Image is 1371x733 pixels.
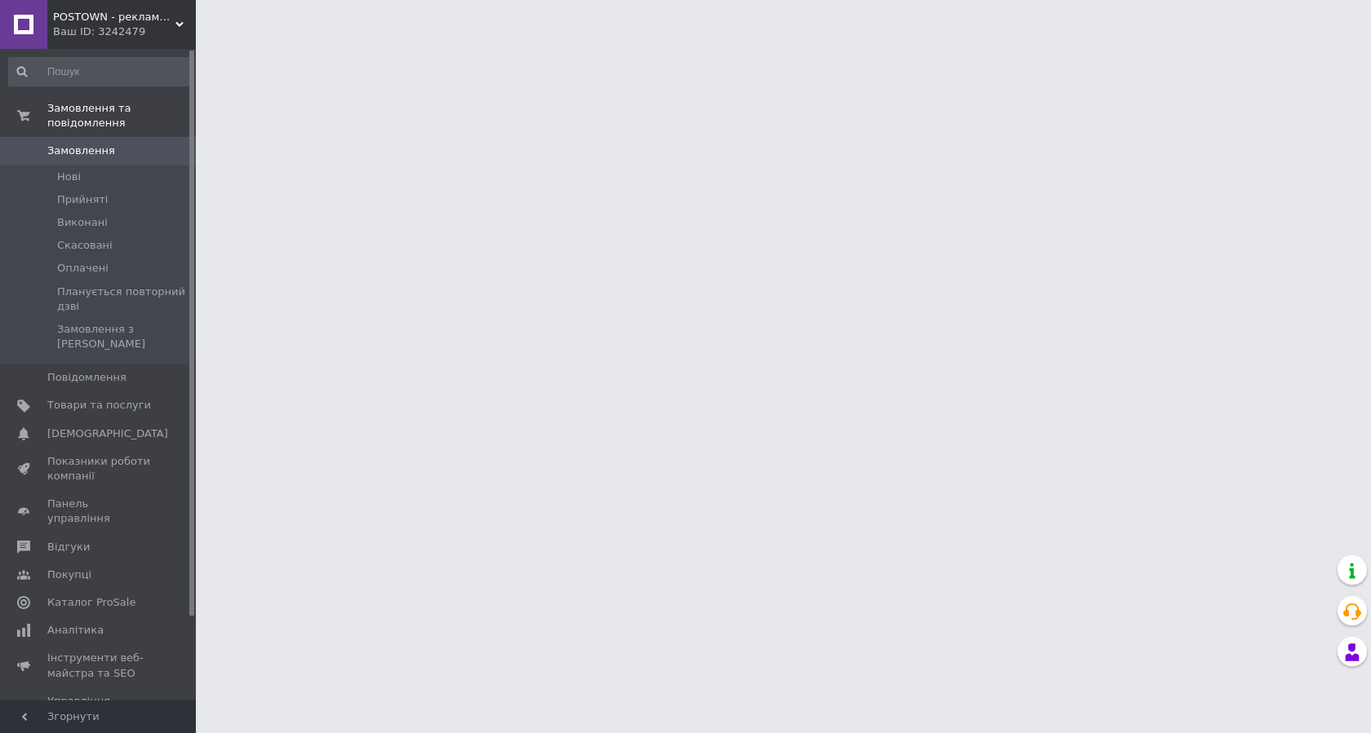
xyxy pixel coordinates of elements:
span: Інструменти веб-майстра та SEO [47,651,151,680]
span: Оплачені [57,261,109,276]
input: Пошук [8,57,193,86]
span: Відгуки [47,540,90,554]
span: Замовлення [47,144,115,158]
span: Прийняті [57,192,108,207]
span: Скасовані [57,238,113,253]
span: Аналітика [47,623,104,638]
span: Замовлення та повідомлення [47,101,196,130]
span: Покупці [47,567,91,582]
span: [DEMOGRAPHIC_DATA] [47,426,168,441]
span: Замовлення з [PERSON_NAME] [57,322,191,351]
span: Нові [57,170,81,184]
span: POSTOWN - рекламо-виробнича компанія [53,10,175,24]
span: Планується повторний дзві [57,285,191,314]
span: Управління сайтом [47,694,151,723]
span: Повідомлення [47,370,126,385]
span: Каталог ProSale [47,595,135,610]
div: Ваш ID: 3242479 [53,24,196,39]
span: Показники роботи компанії [47,454,151,484]
span: Виконані [57,215,108,230]
span: Панель управління [47,497,151,526]
span: Товари та послуги [47,398,151,413]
